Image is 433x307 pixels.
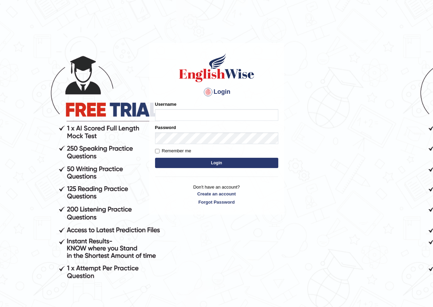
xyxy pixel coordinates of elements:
[178,52,256,83] img: Logo of English Wise sign in for intelligent practice with AI
[155,184,278,205] p: Don't have an account?
[155,149,160,153] input: Remember me
[155,199,278,205] a: Forgot Password
[155,101,177,107] label: Username
[155,148,191,154] label: Remember me
[155,158,278,168] button: Login
[155,191,278,197] a: Create an account
[155,124,176,131] label: Password
[155,87,278,98] h4: Login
